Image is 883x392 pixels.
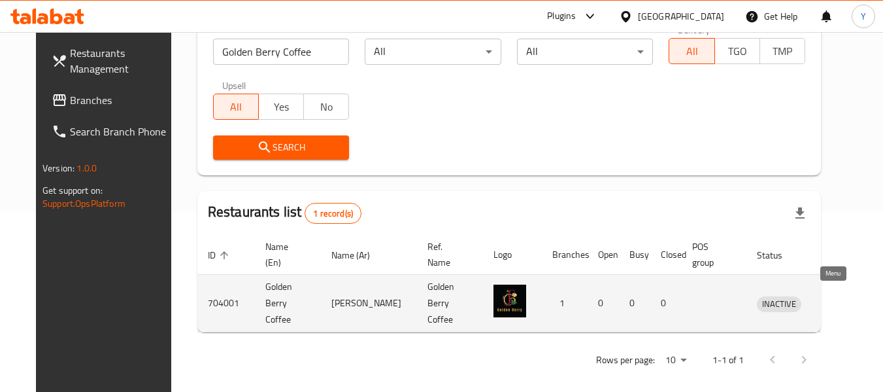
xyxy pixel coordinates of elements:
[219,98,254,116] span: All
[224,139,339,156] span: Search
[42,182,103,199] span: Get support on:
[309,98,344,116] span: No
[638,9,724,24] div: [GEOGRAPHIC_DATA]
[208,202,361,224] h2: Restaurants list
[305,207,361,220] span: 1 record(s)
[757,296,801,312] div: INACTIVE
[660,351,691,370] div: Rows per page:
[41,84,184,116] a: Branches
[619,235,650,275] th: Busy
[321,275,417,332] td: [PERSON_NAME]
[41,116,184,147] a: Search Branch Phone
[493,285,526,317] img: Golden Berry Coffee
[817,235,862,275] th: Action
[542,235,588,275] th: Branches
[255,275,321,332] td: Golden Berry Coffee
[70,45,173,77] span: Restaurants Management
[678,25,710,34] label: Delivery
[675,42,709,61] span: All
[70,124,173,139] span: Search Branch Phone
[720,42,755,61] span: TGO
[213,39,350,65] input: Search for restaurant name or ID..
[213,135,350,160] button: Search
[757,296,801,312] span: INACTIVE
[258,94,304,120] button: Yes
[417,275,483,332] td: Golden Berry Coffee
[213,94,259,120] button: All
[669,38,714,64] button: All
[757,247,799,263] span: Status
[588,275,619,332] td: 0
[692,239,731,270] span: POS group
[222,80,246,90] label: Upsell
[542,275,588,332] td: 1
[765,42,800,61] span: TMP
[714,38,760,64] button: TGO
[305,203,361,224] div: Total records count
[197,275,255,332] td: 704001
[264,98,299,116] span: Yes
[588,235,619,275] th: Open
[365,39,501,65] div: All
[331,247,387,263] span: Name (Ar)
[70,92,173,108] span: Branches
[76,160,97,177] span: 1.0.0
[547,9,576,24] div: Plugins
[517,39,654,65] div: All
[619,275,650,332] td: 0
[303,94,349,120] button: No
[759,38,805,64] button: TMP
[650,235,682,275] th: Closed
[42,160,75,177] span: Version:
[712,352,744,368] p: 1-1 of 1
[861,9,866,24] span: Y
[42,195,125,212] a: Support.OpsPlatform
[197,235,862,332] table: enhanced table
[784,198,816,229] div: Export file
[208,247,233,263] span: ID
[265,239,305,270] span: Name (En)
[483,235,542,275] th: Logo
[596,352,655,368] p: Rows per page:
[650,275,682,332] td: 0
[41,37,184,84] a: Restaurants Management
[427,239,467,270] span: Ref. Name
